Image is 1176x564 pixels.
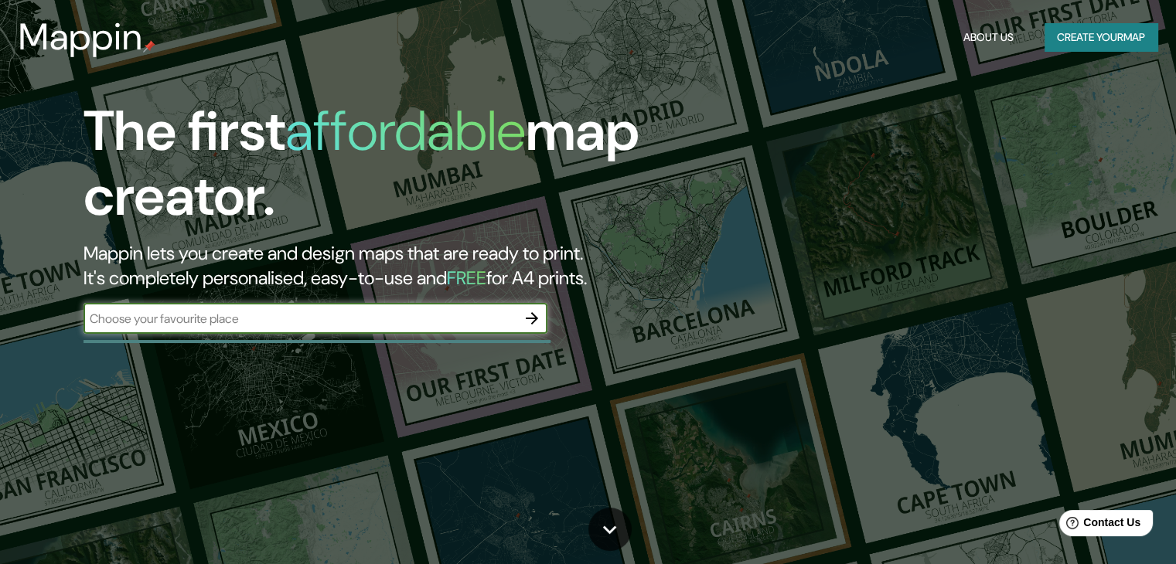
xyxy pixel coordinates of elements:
[1038,504,1159,547] iframe: Help widget launcher
[957,23,1020,52] button: About Us
[84,99,672,241] h1: The first map creator.
[143,40,155,53] img: mappin-pin
[1045,23,1157,52] button: Create yourmap
[84,241,672,290] h2: Mappin lets you create and design maps that are ready to print. It's completely personalised, eas...
[84,310,516,328] input: Choose your favourite place
[19,15,143,59] h3: Mappin
[447,266,486,290] h5: FREE
[285,95,526,167] h1: affordable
